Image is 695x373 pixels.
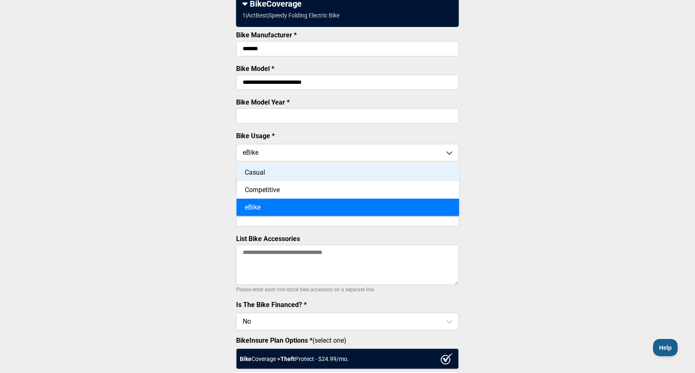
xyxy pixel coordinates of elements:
div: Casual [237,164,459,181]
img: ux1sgP1Haf775SAghJI38DyDlYP+32lKFAAAAAElFTkSuQmCC [441,353,453,365]
label: Bike Serial Number [236,201,294,209]
strong: Bike [240,356,251,362]
label: (select one) [236,336,459,344]
label: Bike Purchase Price * [236,168,301,176]
label: Bike Manufacturer * [236,31,297,39]
iframe: Toggle Customer Support [653,339,678,356]
label: Bike Model * [236,65,274,73]
strong: Theft [280,356,295,362]
label: Bike Model Year * [236,98,290,106]
div: Coverage + Protect - $ 24.99 /mo. [236,349,459,369]
div: Competitive [237,181,459,199]
strong: BikeInsure Plan Options * [236,336,312,344]
label: Bike Usage * [236,132,275,140]
div: eBike [237,199,459,216]
label: List Bike Accessories [236,235,300,243]
label: Is The Bike Financed? * [236,301,307,309]
div: 1 | ActBest | Speedy Folding Electric Bike [242,12,339,19]
p: Please enter each non-stock bike accessory on a separate line [236,285,459,295]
